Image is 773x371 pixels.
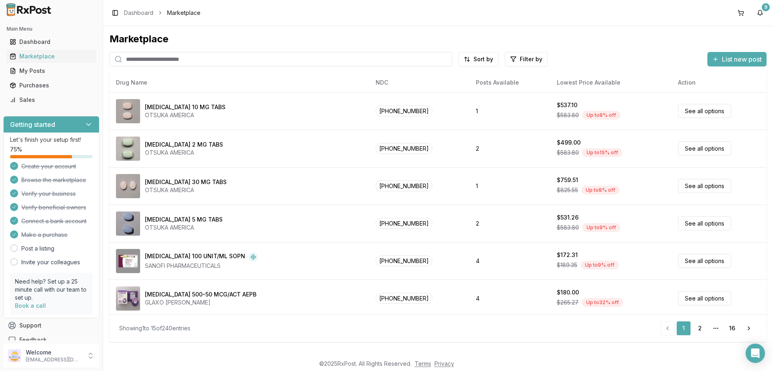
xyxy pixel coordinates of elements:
a: See all options [678,216,731,230]
div: Up to 15 % off [582,148,622,157]
div: $180.00 [557,288,579,296]
span: $583.80 [557,111,579,119]
div: $499.00 [557,139,581,147]
img: Abilify 30 MG TABS [116,174,140,198]
p: Let's finish your setup first! [10,136,93,144]
th: Posts Available [469,73,550,92]
div: Dashboard [10,38,93,46]
span: Browse the marketplace [21,176,86,184]
p: Welcome [26,348,82,356]
th: Drug Name [110,73,369,92]
div: Marketplace [110,33,767,46]
div: GLAXO [PERSON_NAME] [145,298,256,307]
span: [PHONE_NUMBER] [376,180,432,191]
td: 1 [469,167,550,205]
button: Marketplace [3,50,99,63]
button: List new post [707,52,767,66]
td: 2 [469,130,550,167]
span: Marketplace [167,9,200,17]
span: Verify beneficial owners [21,203,86,211]
span: 75 % [10,145,22,153]
button: Filter by [505,52,548,66]
div: [MEDICAL_DATA] 30 MG TABS [145,178,227,186]
h3: Getting started [10,120,55,129]
div: $531.26 [557,213,579,222]
a: List new post [707,56,767,64]
a: Dashboard [124,9,153,17]
span: Verify your business [21,190,76,198]
span: Create your account [21,162,76,170]
th: Action [672,73,767,92]
div: OTSUKA AMERICA [145,224,223,232]
td: 2 [469,205,550,242]
div: Purchases [10,81,93,89]
span: [PHONE_NUMBER] [376,143,432,154]
a: 2 [692,321,707,336]
a: See all options [678,104,731,118]
div: OTSUKA AMERICA [145,149,223,157]
div: Sales [10,96,93,104]
button: Sales [3,93,99,106]
a: My Posts [6,64,96,78]
span: Connect a bank account [21,217,87,225]
img: Abilify 5 MG TABS [116,211,140,236]
img: Abilify 2 MG TABS [116,137,140,161]
span: [PHONE_NUMBER] [376,218,432,229]
div: Up to 8 % off [581,186,620,195]
img: Admelog SoloStar 100 UNIT/ML SOPN [116,249,140,273]
button: Sort by [459,52,498,66]
span: $189.35 [557,261,577,269]
div: Showing 1 to 15 of 240 entries [119,324,190,332]
div: [MEDICAL_DATA] 100 UNIT/ML SOPN [145,252,245,262]
span: $265.27 [557,298,579,307]
th: NDC [369,73,469,92]
span: Sort by [473,55,493,63]
a: Post a listing [21,245,54,253]
a: Purchases [6,78,96,93]
a: 1 [676,321,691,336]
div: [MEDICAL_DATA] 500-50 MCG/ACT AEPB [145,290,256,298]
div: OTSUKA AMERICA [145,186,227,194]
a: Dashboard [6,35,96,49]
span: List new post [722,54,762,64]
div: Up to 8 % off [582,111,620,120]
nav: pagination [660,321,757,336]
div: 9 [762,3,770,11]
div: [MEDICAL_DATA] 2 MG TABS [145,141,223,149]
a: See all options [678,291,731,305]
span: [PHONE_NUMBER] [376,255,432,266]
img: Advair Diskus 500-50 MCG/ACT AEPB [116,286,140,311]
a: See all options [678,254,731,268]
th: Lowest Price Available [550,73,672,92]
button: 9 [754,6,767,19]
div: [MEDICAL_DATA] 5 MG TABS [145,216,223,224]
span: Feedback [19,336,47,344]
td: 1 [469,92,550,130]
button: Purchases [3,79,99,92]
span: $825.55 [557,186,578,194]
nav: breadcrumb [124,9,200,17]
a: Go to next page [741,321,757,336]
button: Support [3,318,99,333]
a: See all options [678,179,731,193]
div: OTSUKA AMERICA [145,111,225,119]
a: Sales [6,93,96,107]
a: Invite your colleagues [21,258,80,266]
a: 16 [725,321,739,336]
button: My Posts [3,64,99,77]
div: [MEDICAL_DATA] 10 MG TABS [145,103,225,111]
div: Up to 9 % off [582,223,620,232]
span: $583.80 [557,149,579,157]
img: User avatar [8,349,21,362]
a: Terms [415,360,431,367]
div: $537.10 [557,101,577,109]
button: Dashboard [3,35,99,48]
span: [PHONE_NUMBER] [376,106,432,116]
a: Privacy [434,360,454,367]
p: [EMAIL_ADDRESS][DOMAIN_NAME] [26,356,82,363]
div: $172.31 [557,251,578,259]
div: Up to 9 % off [581,261,619,269]
span: $583.80 [557,224,579,232]
div: SANOFI PHARMACEUTICALS [145,262,258,270]
div: My Posts [10,67,93,75]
